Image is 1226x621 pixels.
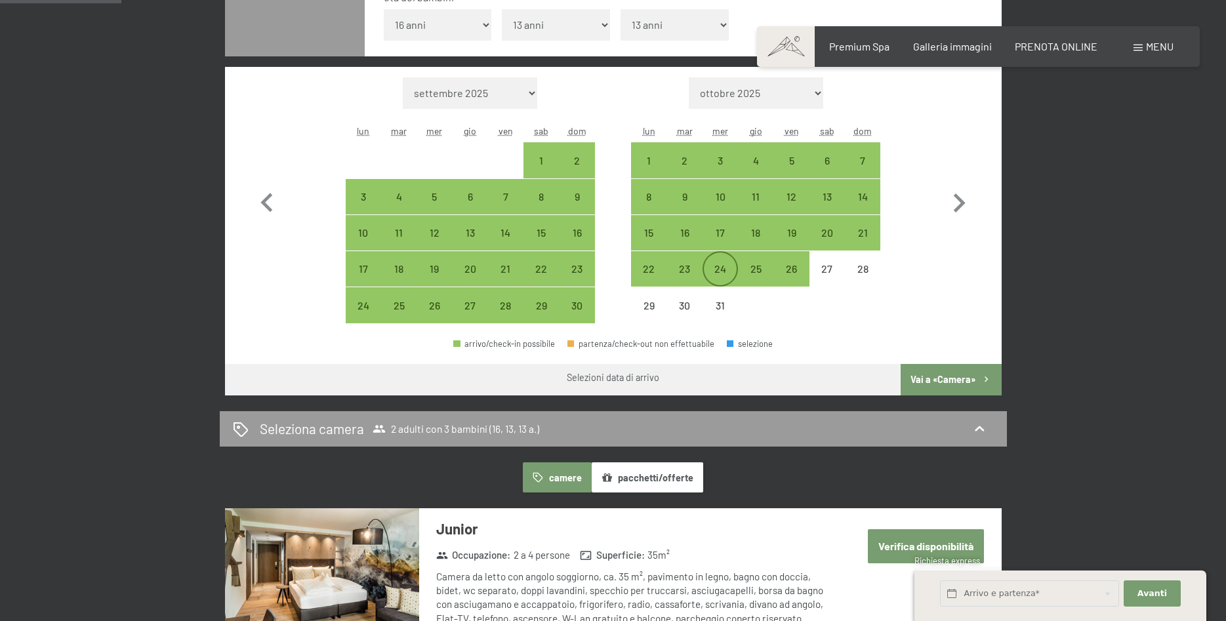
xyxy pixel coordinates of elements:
[453,215,488,250] div: arrivo/check-in possibile
[559,142,594,178] div: arrivo/check-in possibile
[913,40,992,52] span: Galleria immagini
[559,251,594,287] div: Sun Nov 23 2025
[488,287,523,323] div: arrivo/check-in possibile
[453,179,488,214] div: Thu Nov 06 2025
[703,142,738,178] div: arrivo/check-in possibile
[785,125,799,136] abbr: venerdì
[346,179,381,214] div: arrivo/check-in possibile
[631,179,666,214] div: arrivo/check-in possibile
[382,191,415,224] div: 4
[453,287,488,323] div: Thu Nov 27 2025
[703,142,738,178] div: Wed Dec 03 2025
[738,251,773,287] div: Thu Dec 25 2025
[667,142,703,178] div: Tue Dec 02 2025
[738,142,773,178] div: Thu Dec 04 2025
[914,555,980,566] span: Richiesta express
[454,264,487,296] div: 20
[703,287,738,323] div: Wed Dec 31 2025
[631,287,666,323] div: arrivo/check-in non effettuabile
[829,40,889,52] a: Premium Spa
[391,125,407,136] abbr: martedì
[347,300,380,333] div: 24
[347,264,380,296] div: 17
[773,142,809,178] div: arrivo/check-in possibile
[632,228,665,260] div: 15
[418,191,451,224] div: 5
[454,300,487,333] div: 27
[704,155,737,188] div: 3
[809,142,845,178] div: arrivo/check-in possibile
[453,179,488,214] div: arrivo/check-in possibile
[677,125,693,136] abbr: martedì
[346,251,381,287] div: arrivo/check-in possibile
[260,419,364,438] h2: Seleziona camera
[346,251,381,287] div: Mon Nov 17 2025
[567,340,714,348] div: partenza/check-out non effettuabile
[631,215,666,250] div: arrivo/check-in possibile
[488,251,523,287] div: Fri Nov 21 2025
[567,371,659,384] div: Selezioni data di arrivo
[809,215,845,250] div: Sat Dec 20 2025
[643,125,655,136] abbr: lunedì
[381,215,417,250] div: arrivo/check-in possibile
[523,142,559,178] div: Sat Nov 01 2025
[523,287,559,323] div: arrivo/check-in possibile
[811,191,844,224] div: 13
[631,251,666,287] div: arrivo/check-in possibile
[820,125,834,136] abbr: sabato
[559,179,594,214] div: Sun Nov 09 2025
[523,251,559,287] div: Sat Nov 22 2025
[426,125,442,136] abbr: mercoledì
[631,251,666,287] div: Mon Dec 22 2025
[346,179,381,214] div: Mon Nov 03 2025
[523,287,559,323] div: Sat Nov 29 2025
[523,251,559,287] div: arrivo/check-in possibile
[667,287,703,323] div: Tue Dec 30 2025
[940,77,978,324] button: Mese successivo
[382,228,415,260] div: 11
[809,251,845,287] div: Sat Dec 27 2025
[773,251,809,287] div: arrivo/check-in possibile
[488,287,523,323] div: Fri Nov 28 2025
[631,179,666,214] div: Mon Dec 08 2025
[703,287,738,323] div: arrivo/check-in non effettuabile
[703,215,738,250] div: arrivo/check-in possibile
[1137,588,1167,599] span: Avanti
[631,215,666,250] div: Mon Dec 15 2025
[488,215,523,250] div: Fri Nov 14 2025
[773,179,809,214] div: arrivo/check-in possibile
[704,264,737,296] div: 24
[738,142,773,178] div: arrivo/check-in possibile
[357,125,369,136] abbr: lunedì
[811,228,844,260] div: 20
[811,264,844,296] div: 27
[347,228,380,260] div: 10
[381,251,417,287] div: arrivo/check-in possibile
[704,228,737,260] div: 17
[846,264,879,296] div: 28
[453,340,555,348] div: arrivo/check-in possibile
[489,191,522,224] div: 7
[846,228,879,260] div: 21
[738,251,773,287] div: arrivo/check-in possibile
[773,179,809,214] div: Fri Dec 12 2025
[382,300,415,333] div: 25
[809,179,845,214] div: Sat Dec 13 2025
[346,215,381,250] div: Mon Nov 10 2025
[667,179,703,214] div: arrivo/check-in possibile
[773,215,809,250] div: Fri Dec 19 2025
[580,548,645,562] strong: Superficie :
[381,179,417,214] div: Tue Nov 04 2025
[514,548,570,562] span: 2 a 4 persone
[525,191,558,224] div: 8
[667,251,703,287] div: Tue Dec 23 2025
[739,155,772,188] div: 4
[853,125,872,136] abbr: domenica
[846,191,879,224] div: 14
[346,287,381,323] div: Mon Nov 24 2025
[809,142,845,178] div: Sat Dec 06 2025
[417,287,452,323] div: Wed Nov 26 2025
[523,179,559,214] div: Sat Nov 08 2025
[417,215,452,250] div: arrivo/check-in possibile
[488,179,523,214] div: Fri Nov 07 2025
